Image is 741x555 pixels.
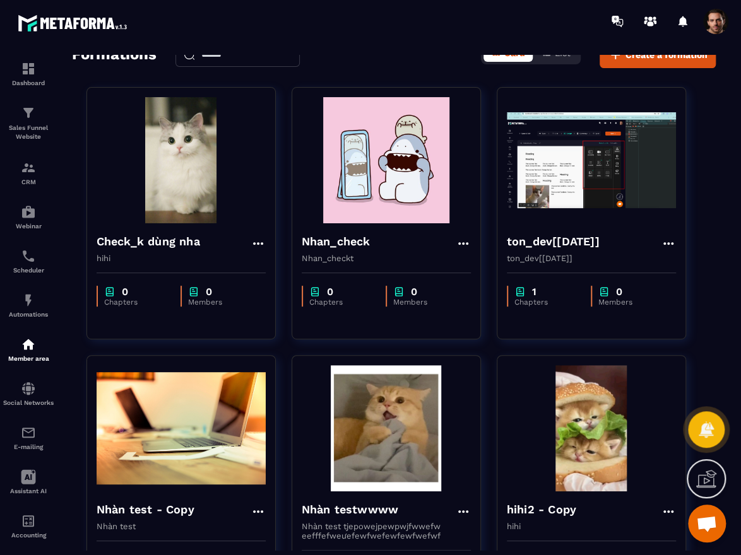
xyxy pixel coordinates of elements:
p: hihi [507,522,676,531]
p: Chapters [309,298,374,307]
img: chapter [188,286,199,298]
a: automationsautomationsMember area [3,327,54,371]
h4: Nhàn test - Copy [97,501,194,518]
a: formationformationCRM [3,151,54,195]
p: Accounting [3,532,54,539]
a: automationsautomationsAutomations [3,283,54,327]
a: accountantaccountantAccounting [3,504,54,548]
p: Dashboard [3,79,54,86]
p: Social Networks [3,399,54,406]
p: Nhàn test [97,522,266,531]
h2: Formations [72,42,157,68]
p: Member area [3,355,54,362]
p: Members [393,298,458,307]
a: automationsautomationsWebinar [3,195,54,239]
h4: hihi2 - Copy [507,501,576,518]
img: formation-background [302,365,471,491]
h4: ton_dev[[DATE]] [507,233,600,250]
img: formation-background [97,97,266,223]
a: formation-backgroundCheck_k dùng nhahihichapter0Chapterschapter0Members [86,87,292,355]
img: formation-background [507,365,676,491]
p: 0 [411,286,417,298]
p: Chapters [514,298,579,307]
p: 0 [206,286,212,298]
img: formation-background [97,365,266,491]
p: Sales Funnel Website [3,124,54,141]
a: emailemailE-mailing [3,416,54,460]
h4: Nhàn testwwww [302,501,399,518]
img: automations [21,337,36,352]
p: 1 [532,286,536,298]
img: automations [21,204,36,219]
img: accountant [21,513,36,529]
img: formation [21,160,36,175]
a: formationformationDashboard [3,52,54,96]
p: hihi [97,254,266,263]
img: formation [21,105,36,120]
img: social-network [21,381,36,396]
span: Create a formation [625,49,708,61]
a: social-networksocial-networkSocial Networks [3,371,54,416]
p: 0 [616,286,622,298]
a: formationformationSales Funnel Website [3,96,54,151]
p: Scheduler [3,267,54,274]
a: formation-backgroundNhan_checkNhan_checktchapter0Chapterschapter0Members [292,87,497,355]
img: chapter [309,286,321,298]
p: Chapters [104,298,169,307]
p: Automations [3,311,54,318]
p: ton_dev[[DATE]] [507,254,676,263]
div: Mở cuộc trò chuyện [688,505,726,542]
p: Webinar [3,223,54,230]
a: schedulerschedulerScheduler [3,239,54,283]
p: Members [598,298,663,307]
h4: Check_k dùng nha [97,233,200,250]
h4: Nhan_check [302,233,370,250]
img: scheduler [21,248,36,264]
img: chapter [514,286,526,298]
img: chapter [393,286,405,298]
img: formation-background [302,97,471,223]
p: E-mailing [3,443,54,450]
p: Members [188,298,253,307]
p: Nhàn test tjepowejpewpwjfwwefw eefffefweưefewfwefewfewfwefwf [302,522,471,540]
p: Assistant AI [3,488,54,494]
p: Nhan_checkt [302,254,471,263]
img: automations [21,293,36,308]
a: formation-backgroundton_dev[[DATE]]ton_dev[[DATE]]chapter1Chapterschapter0Members [497,87,702,355]
img: chapter [598,286,610,298]
button: Create a formation [600,42,716,68]
img: logo [18,11,131,35]
img: chapter [104,286,116,298]
img: formation [21,61,36,76]
a: Assistant AI [3,460,54,504]
p: 0 [122,286,128,298]
img: formation-background [507,97,676,223]
p: 0 [327,286,333,298]
p: CRM [3,178,54,185]
img: email [21,425,36,440]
